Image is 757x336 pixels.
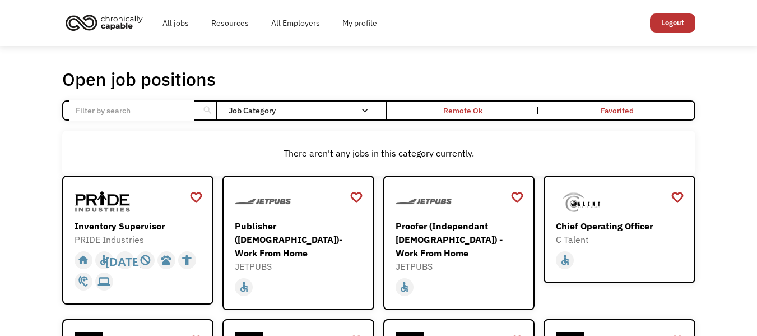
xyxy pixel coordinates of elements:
div: pets [160,252,172,269]
a: favorite_border [671,189,684,206]
div: Remote Ok [443,104,482,117]
a: favorite_border [189,189,203,206]
div: C Talent [556,233,686,246]
div: Publisher ([DEMOGRAPHIC_DATA])- Work From Home [235,219,365,260]
a: Resources [200,5,260,41]
a: Remote Ok [387,102,540,119]
img: JETPUBS [396,188,452,216]
a: home [62,10,151,35]
div: hearing [77,273,89,290]
div: not_interested [140,252,151,269]
div: Inventory Supervisor [75,219,205,233]
div: There aren't any jobs in this category currently. [68,146,690,160]
a: PRIDE IndustriesInventory SupervisorPRIDE Industrieshomeaccessible[DATE]not_interestedpetsaccessi... [62,176,214,305]
div: JETPUBS [235,260,365,273]
div: Job Category [229,107,379,114]
div: accessibility [181,252,193,269]
div: accessible [398,279,410,296]
a: C TalentChief Operating OfficerC Talentaccessible [544,176,695,283]
img: JETPUBS [235,188,291,216]
form: Email Form [62,100,695,121]
a: All Employers [260,5,331,41]
div: accessible [559,252,571,269]
img: PRIDE Industries [75,188,131,216]
a: My profile [331,5,388,41]
div: computer [98,273,110,290]
div: search [202,102,213,119]
div: Chief Operating Officer [556,219,686,233]
a: Favorited [540,102,694,119]
a: favorite_border [350,189,363,206]
div: Proofer (Independant [DEMOGRAPHIC_DATA]) - Work From Home [396,219,526,260]
h1: Open job positions [62,68,216,90]
div: [DATE] [105,252,144,269]
img: C Talent [556,188,612,216]
div: accessible [238,279,250,296]
input: Filter by search [69,100,194,121]
div: PRIDE Industries [75,233,205,246]
img: Chronically Capable logo [62,10,146,35]
a: All jobs [151,5,200,41]
a: JETPUBSPublisher ([DEMOGRAPHIC_DATA])- Work From HomeJETPUBSaccessible [222,176,374,310]
a: favorite_border [510,189,524,206]
div: Job Category [229,102,379,119]
a: JETPUBSProofer (Independant [DEMOGRAPHIC_DATA]) - Work From HomeJETPUBSaccessible [383,176,535,310]
a: Logout [650,13,695,33]
div: accessible [98,252,110,269]
div: JETPUBS [396,260,526,273]
div: home [77,252,89,269]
